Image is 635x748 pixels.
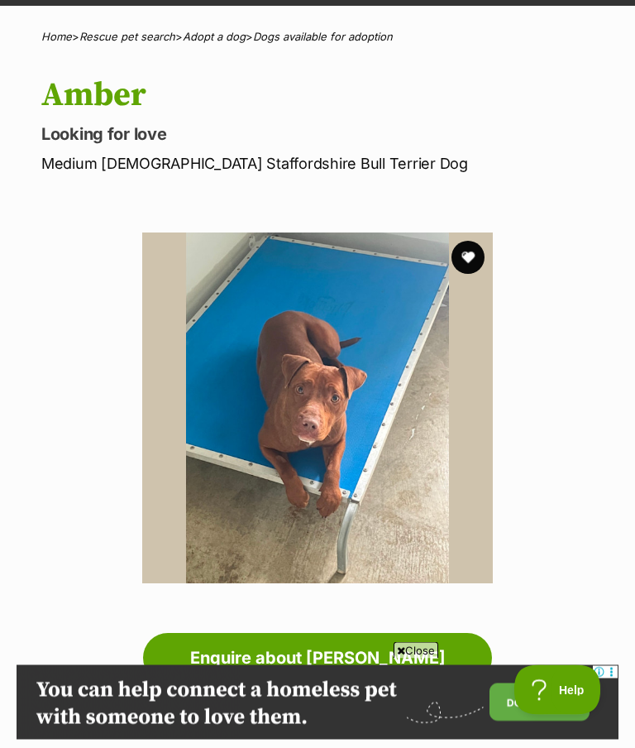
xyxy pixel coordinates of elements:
[17,665,618,740] iframe: Advertisement
[41,123,610,146] p: Looking for love
[41,31,72,44] a: Home
[41,153,610,175] p: Medium [DEMOGRAPHIC_DATA] Staffordshire Bull Terrier Dog
[142,233,494,585] img: Photo of Amber
[253,31,393,44] a: Dogs available for adoption
[143,634,492,683] a: Enquire about [PERSON_NAME]
[394,642,438,659] span: Close
[514,665,602,715] iframe: Help Scout Beacon - Open
[41,77,610,115] h1: Amber
[451,242,485,275] button: favourite
[79,31,175,44] a: Rescue pet search
[183,31,246,44] a: Adopt a dog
